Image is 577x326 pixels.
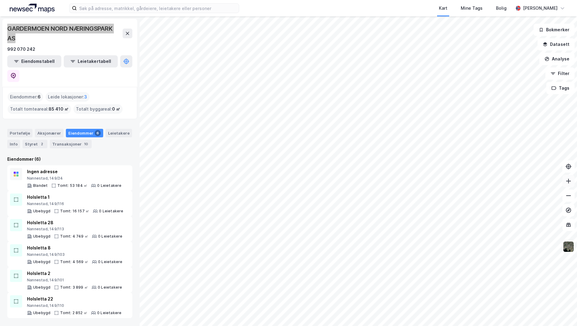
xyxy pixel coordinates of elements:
span: 3 [84,93,87,101]
div: Ubebygd [33,311,50,315]
div: Ubebygd [33,285,50,290]
button: Leietakertabell [64,55,118,67]
div: Holsletta 28 [27,219,122,226]
button: Eiendomstabell [7,55,61,67]
div: Eiendommer (6) [7,156,132,163]
div: Tomt: 3 899 ㎡ [60,285,88,290]
div: Kontrollprogram for chat [547,297,577,326]
div: Nannestad, 149/101 [27,278,122,283]
div: 2 [39,141,45,147]
input: Søk på adresse, matrikkel, gårdeiere, leietakere eller personer [77,4,239,13]
iframe: Chat Widget [547,297,577,326]
div: 0 Leietakere [99,209,123,214]
div: Transaksjoner [50,140,92,148]
div: Totalt byggareal : [73,104,123,114]
div: Leietakere [106,129,132,137]
div: Holsletta 22 [27,295,121,303]
div: 0 Leietakere [98,285,122,290]
div: Styret [22,140,47,148]
div: [PERSON_NAME] [523,5,558,12]
div: Tomt: 4 569 ㎡ [60,259,88,264]
div: 6 [95,130,101,136]
div: Nannestad, 149/110 [27,303,121,308]
div: Ubebygd [33,209,50,214]
button: Tags [546,82,575,94]
div: Tomt: 4 749 ㎡ [60,234,88,239]
div: Nannestad, 149/113 [27,227,122,232]
div: Leide lokasjoner : [46,92,90,102]
div: Ubebygd [33,234,50,239]
button: Filter [545,67,575,80]
div: Blandet [33,183,48,188]
div: Kart [439,5,447,12]
div: Ingen adresse [27,168,122,175]
div: 0 Leietakere [98,259,122,264]
div: Bolig [496,5,507,12]
div: Aksjonærer [35,129,63,137]
span: 85 410 ㎡ [49,105,69,113]
div: Nannestad, 149/24 [27,176,122,181]
button: Datasett [538,38,575,50]
div: Portefølje [7,129,32,137]
div: Tomt: 53 184 ㎡ [57,183,87,188]
button: Bokmerker [534,24,575,36]
img: 9k= [563,241,574,252]
div: Mine Tags [461,5,483,12]
div: Ubebygd [33,259,50,264]
div: 0 Leietakere [97,311,121,315]
img: logo.a4113a55bc3d86da70a041830d287a7e.svg [10,4,55,13]
div: Holsletta 1 [27,194,124,201]
div: GARDERMOEN NORD NÆRINGSPARK AS [7,24,123,43]
span: 6 [38,93,41,101]
div: Totalt tomteareal : [8,104,71,114]
button: Analyse [539,53,575,65]
div: 0 Leietakere [98,234,122,239]
div: Nannestad, 149/116 [27,201,124,206]
div: Eiendommer [66,129,103,137]
div: Eiendommer : [8,92,43,102]
div: 992 070 242 [7,46,35,53]
div: Holsletta 8 [27,244,122,252]
span: 0 ㎡ [112,105,120,113]
div: 0 Leietakere [97,183,121,188]
div: Holsletta 2 [27,270,122,277]
div: Tomt: 16 157 ㎡ [60,209,89,214]
div: 10 [83,141,89,147]
div: Info [7,140,20,148]
div: Nannestad, 149/103 [27,252,122,257]
div: Tomt: 2 852 ㎡ [60,311,87,315]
